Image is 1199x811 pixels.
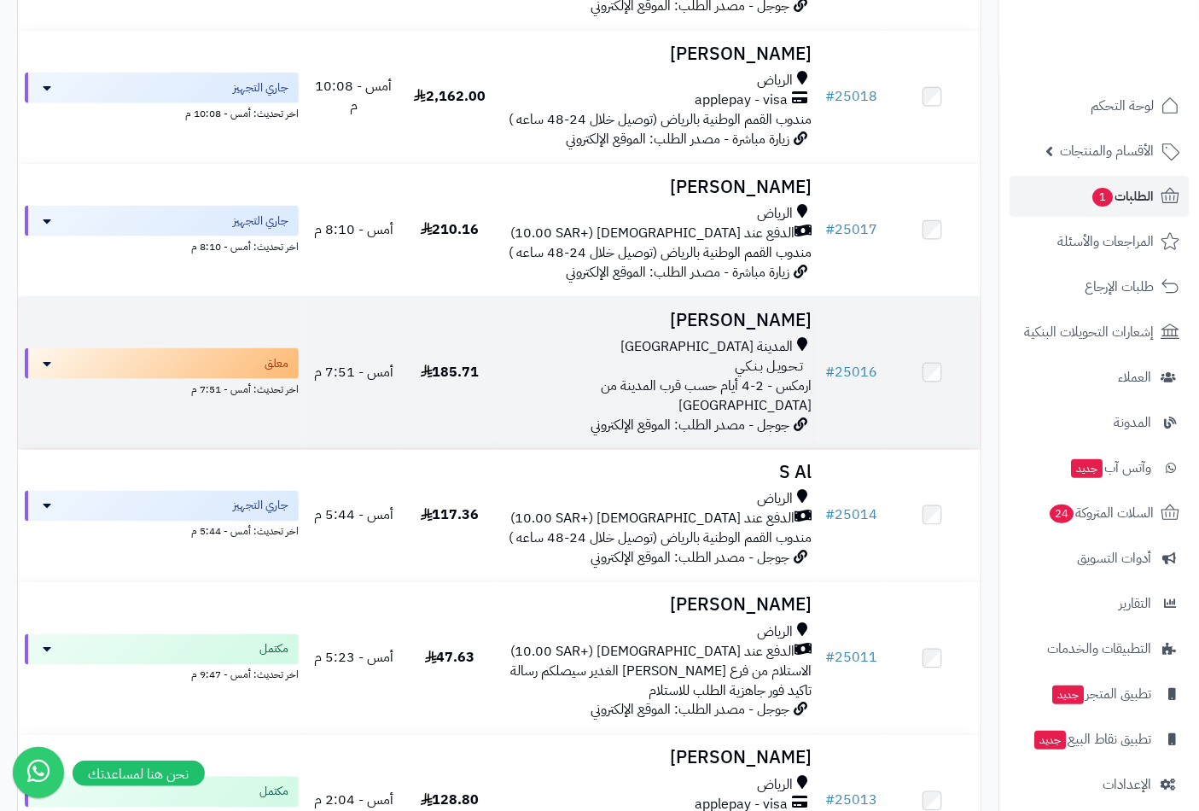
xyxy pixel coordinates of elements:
span: جديد [1034,731,1066,750]
h3: [PERSON_NAME] [505,311,812,330]
span: إشعارات التحويلات البنكية [1024,320,1154,344]
span: لوحة التحكم [1091,94,1154,118]
span: تطبيق المتجر [1051,682,1151,706]
h3: [PERSON_NAME] [505,178,812,197]
div: اخر تحديث: أمس - 8:10 م [25,236,299,254]
a: السلات المتروكة24 [1010,493,1189,534]
span: 2,162.00 [414,86,486,107]
a: لوحة التحكم [1010,85,1189,126]
a: الطلبات1 [1010,176,1189,217]
span: وآتس آب [1069,456,1151,480]
span: الطلبات [1091,184,1154,208]
span: مندوب القمم الوطنية بالرياض (توصيل خلال 24-48 ساعه ) [509,109,812,130]
a: التقارير [1010,583,1189,624]
span: # [825,648,835,668]
a: #25018 [825,86,877,107]
span: مندوب القمم الوطنية بالرياض (توصيل خلال 24-48 ساعه ) [509,528,812,549]
span: applepay - visa [695,90,788,110]
span: الدفع عند [DEMOGRAPHIC_DATA] (+10.00 SAR) [510,224,794,243]
a: المراجعات والأسئلة [1010,221,1189,262]
span: 128.80 [421,791,480,811]
span: 24 [1050,505,1074,523]
span: 210.16 [421,219,480,240]
span: # [825,86,835,107]
a: التطبيقات والخدمات [1010,628,1189,669]
span: الرياض [757,204,793,224]
span: الأقسام والمنتجات [1060,139,1154,163]
h3: [PERSON_NAME] [505,749,812,768]
a: #25016 [825,362,877,382]
span: # [825,791,835,811]
span: معلق [265,355,288,372]
span: أمس - 8:10 م [314,219,393,240]
a: #25013 [825,791,877,811]
span: 1 [1092,188,1113,207]
span: طلبات الإرجاع [1085,275,1154,299]
span: # [825,219,835,240]
span: الرياض [757,623,793,643]
a: الإعدادات [1010,764,1189,805]
div: اخر تحديث: أمس - 7:51 م [25,379,299,397]
a: #25014 [825,505,877,526]
span: جاري التجهيز [233,213,288,230]
span: ارمكس - 2-4 أيام حسب قرب المدينة من [GEOGRAPHIC_DATA] [601,376,812,416]
a: تطبيق نقاط البيعجديد [1010,719,1189,760]
span: جديد [1071,459,1103,478]
h3: [PERSON_NAME] [505,596,812,616]
span: العملاء [1118,365,1151,389]
span: المدينة [GEOGRAPHIC_DATA] [620,337,793,357]
a: أدوات التسويق [1010,538,1189,579]
span: 47.63 [425,648,475,668]
span: الاستلام من فرع [PERSON_NAME] الغدير سيصلكم رسالة تاكيد فور جاهزية الطلب للاستلام [510,662,812,702]
span: أمس - 10:08 م [315,76,392,116]
span: الرياض [757,71,793,90]
span: 117.36 [421,505,480,526]
span: مندوب القمم الوطنية بالرياض (توصيل خلال 24-48 ساعه ) [509,242,812,263]
span: المراجعات والأسئلة [1057,230,1154,254]
span: الدفع عند [DEMOGRAPHIC_DATA] (+10.00 SAR) [510,643,794,662]
span: التقارير [1119,592,1151,616]
span: # [825,362,835,382]
a: تطبيق المتجرجديد [1010,674,1189,715]
span: جوجل - مصدر الطلب: الموقع الإلكتروني [591,700,789,721]
a: #25011 [825,648,877,668]
div: اخر تحديث: أمس - 10:08 م [25,103,299,121]
span: أمس - 2:04 م [314,791,393,811]
span: أمس - 5:23 م [314,648,393,668]
span: تطبيق نقاط البيع [1033,727,1151,751]
span: جوجل - مصدر الطلب: الموقع الإلكتروني [591,415,789,435]
span: أمس - 5:44 م [314,505,393,526]
span: الإعدادات [1103,773,1151,796]
span: أمس - 7:51 م [314,362,393,382]
span: جوجل - مصدر الطلب: الموقع الإلكتروني [591,548,789,569]
span: 185.71 [421,362,480,382]
span: مكتمل [259,641,288,658]
span: زيارة مباشرة - مصدر الطلب: الموقع الإلكتروني [566,262,789,283]
a: وآتس آبجديد [1010,447,1189,488]
span: الرياض [757,776,793,796]
span: زيارة مباشرة - مصدر الطلب: الموقع الإلكتروني [566,129,789,149]
div: اخر تحديث: أمس - 9:47 م [25,665,299,683]
span: مكتمل [259,784,288,801]
span: جاري التجهيز [233,79,288,96]
span: السلات المتروكة [1048,501,1154,525]
span: الرياض [757,490,793,510]
a: إشعارات التحويلات البنكية [1010,312,1189,353]
a: #25017 [825,219,877,240]
span: تـحـويـل بـنـكـي [735,357,803,376]
span: # [825,505,835,526]
span: المدونة [1114,411,1151,435]
a: المدونة [1010,402,1189,443]
span: جاري التجهيز [233,498,288,515]
span: أدوات التسويق [1077,546,1151,570]
span: جديد [1052,686,1084,704]
a: العملاء [1010,357,1189,398]
h3: S Al [505,464,812,483]
div: اخر تحديث: أمس - 5:44 م [25,522,299,540]
span: الدفع عند [DEMOGRAPHIC_DATA] (+10.00 SAR) [510,510,794,529]
h3: [PERSON_NAME] [505,44,812,64]
span: التطبيقات والخدمات [1047,637,1151,661]
a: طلبات الإرجاع [1010,266,1189,307]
